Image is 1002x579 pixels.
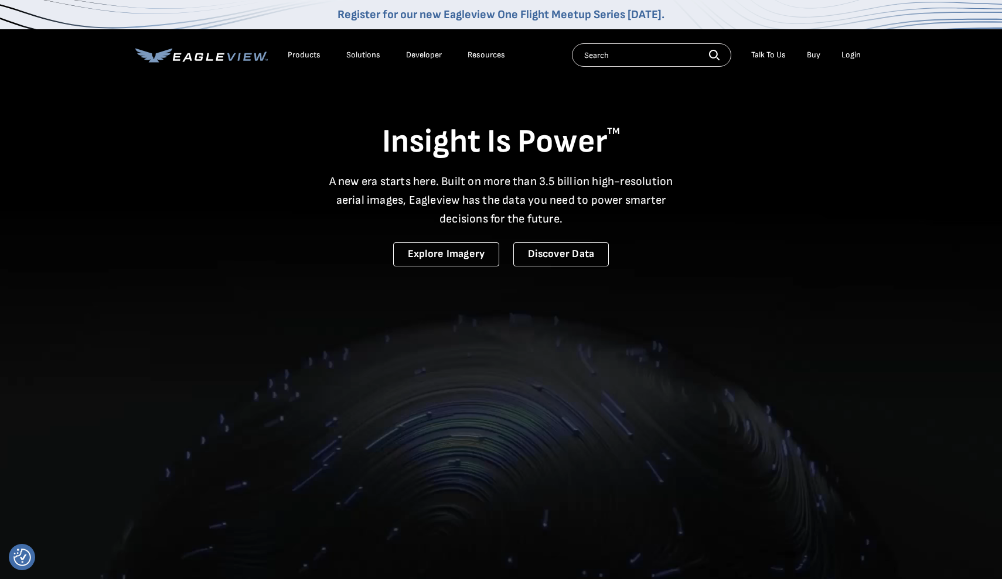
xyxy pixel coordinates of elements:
div: Solutions [346,50,380,60]
div: Products [288,50,321,60]
div: Talk To Us [751,50,786,60]
sup: TM [607,126,620,137]
input: Search [572,43,731,67]
div: Login [841,50,861,60]
p: A new era starts here. Built on more than 3.5 billion high-resolution aerial images, Eagleview ha... [322,172,680,228]
img: Revisit consent button [13,549,31,566]
a: Discover Data [513,242,609,266]
button: Consent Preferences [13,549,31,566]
a: Developer [406,50,442,60]
a: Register for our new Eagleview One Flight Meetup Series [DATE]. [338,8,664,22]
div: Resources [468,50,505,60]
a: Explore Imagery [393,242,500,266]
h1: Insight Is Power [135,122,867,163]
a: Buy [807,50,820,60]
